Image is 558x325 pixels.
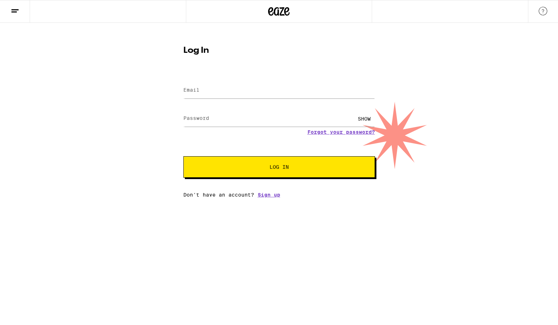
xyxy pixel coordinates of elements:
[183,46,375,55] h1: Log In
[270,164,289,169] span: Log In
[183,82,375,98] input: Email
[258,192,280,198] a: Sign up
[183,156,375,178] button: Log In
[4,5,51,11] span: Hi. Need any help?
[307,129,375,135] a: Forgot your password?
[183,115,209,121] label: Password
[183,87,199,93] label: Email
[183,192,375,198] div: Don't have an account?
[354,111,375,127] div: SHOW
